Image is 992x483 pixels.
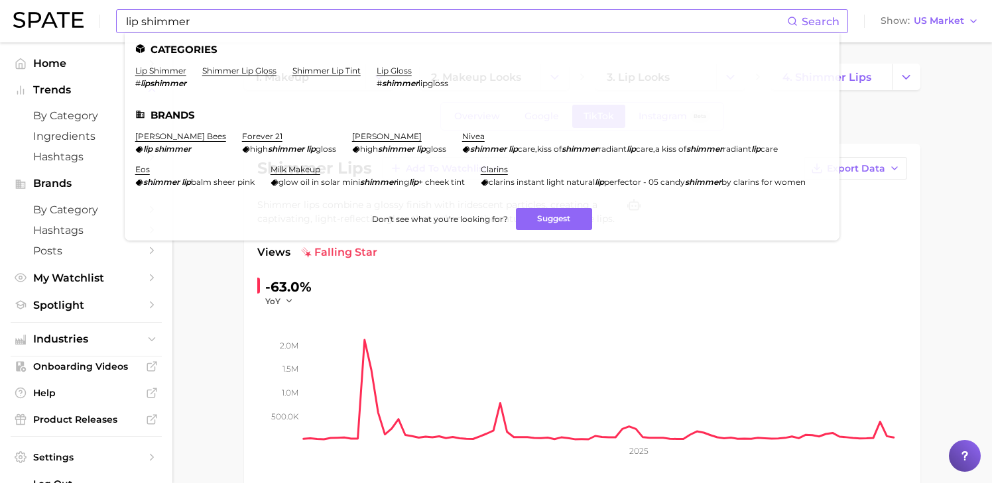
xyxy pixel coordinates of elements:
[33,109,139,122] span: by Category
[11,80,162,100] button: Trends
[881,17,910,25] span: Show
[518,144,535,154] span: care
[352,131,422,141] a: [PERSON_NAME]
[416,144,426,154] em: lip
[470,144,507,154] em: shimmer
[182,177,191,187] em: lip
[33,387,139,399] span: Help
[11,383,162,403] a: Help
[135,78,141,88] span: #
[33,178,139,189] span: Brands
[301,244,377,260] span: falling star
[33,299,139,311] span: Spotlight
[265,295,294,307] button: YoY
[257,244,290,260] span: Views
[191,177,255,187] span: balm sheer pink
[627,144,636,154] em: lip
[598,144,627,154] span: radiant
[11,53,162,74] a: Home
[11,329,162,349] button: Industries
[397,177,409,187] span: ing
[155,144,191,154] em: shimmer
[33,57,139,70] span: Home
[13,12,84,28] img: SPATE
[271,411,299,421] tspan: 500.0k
[135,131,226,141] a: [PERSON_NAME] bees
[271,164,320,174] a: milk makeup
[481,164,508,174] a: clarins
[629,446,649,456] tspan: 2025
[33,272,139,284] span: My Watchlist
[316,144,336,154] span: gloss
[418,78,448,88] span: lipgloss
[33,84,139,96] span: Trends
[33,244,139,257] span: Posts
[655,144,686,154] span: a kiss of
[11,199,162,220] a: by Category
[279,177,360,187] span: glow oil in solar mini
[135,109,829,121] li: Brands
[604,177,685,187] span: perfector - 05 candy
[686,144,723,154] em: shimmer
[11,220,162,241] a: Hashtags
[636,144,653,154] span: care
[265,295,280,307] span: YoY
[360,177,397,187] em: shimmer
[595,177,604,187] em: lip
[11,126,162,146] a: Ingredients
[268,144,304,154] em: shimmer
[11,241,162,261] a: Posts
[250,144,268,154] span: high
[292,66,361,76] a: shimmer lip tint
[418,177,465,187] span: + cheek tint
[462,144,778,154] div: , ,
[306,144,316,154] em: lip
[377,66,412,76] a: lip gloss
[378,144,414,154] em: shimmer
[562,144,598,154] em: shimmer
[372,214,508,224] span: Don't see what you're looking for?
[33,413,139,425] span: Product Releases
[761,144,778,154] span: care
[125,10,787,32] input: Search here for a brand, industry, or ingredient
[723,144,751,154] span: radiant
[721,177,806,187] span: by clarins for women
[382,78,418,88] em: shimmer
[33,360,139,372] span: Onboarding Videos
[143,177,180,187] em: shimmer
[892,64,920,90] button: Change Category
[33,333,139,345] span: Industries
[33,451,139,463] span: Settings
[135,66,186,76] a: lip shimmer
[489,177,595,187] span: clarins instant light natural
[33,203,139,216] span: by Category
[516,208,592,230] button: Suggest
[804,157,907,180] button: Export Data
[360,144,378,154] span: high
[914,17,964,25] span: US Market
[537,144,562,154] span: kiss of
[242,131,282,141] a: forever 21
[751,144,761,154] em: lip
[33,130,139,142] span: Ingredients
[11,268,162,288] a: My Watchlist
[11,105,162,126] a: by Category
[11,409,162,429] a: Product Releases
[11,356,162,376] a: Onboarding Videos
[802,15,839,28] span: Search
[877,13,982,30] button: ShowUS Market
[11,174,162,193] button: Brands
[33,150,139,163] span: Hashtags
[11,447,162,467] a: Settings
[426,144,446,154] span: gloss
[509,144,518,154] em: lip
[11,295,162,315] a: Spotlight
[377,78,382,88] span: #
[135,164,150,174] a: eos
[280,341,298,350] tspan: 2.0m
[143,144,153,154] em: lip
[33,224,139,237] span: Hashtags
[135,44,829,55] li: Categories
[282,364,298,374] tspan: 1.5m
[202,66,277,76] a: shimmer lip gloss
